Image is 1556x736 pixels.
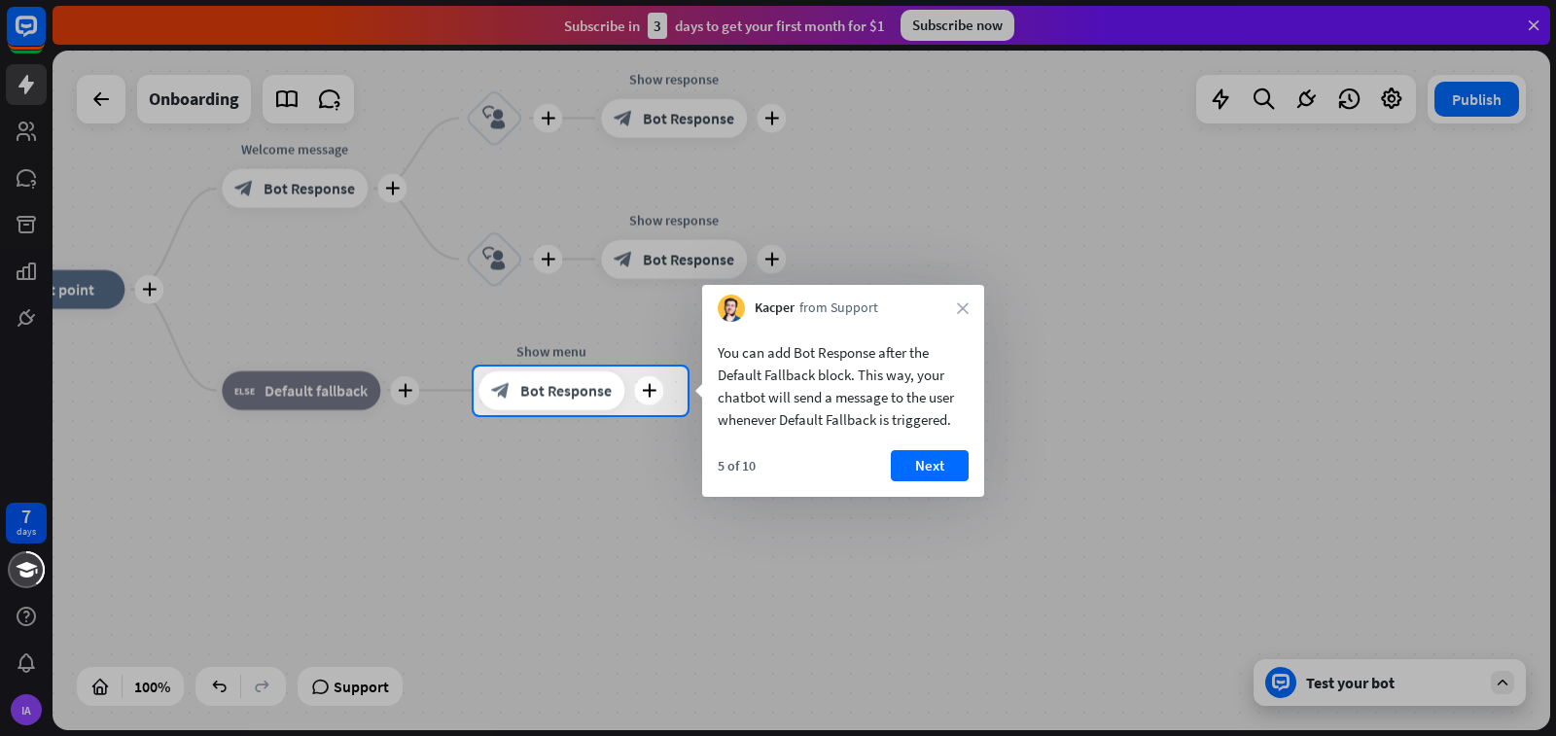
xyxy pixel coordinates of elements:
[718,457,756,474] div: 5 of 10
[16,8,74,66] button: Open LiveChat chat widget
[491,381,511,401] i: block_bot_response
[642,384,656,398] i: plus
[755,298,795,318] span: Kacper
[891,450,969,481] button: Next
[799,298,878,318] span: from Support
[957,302,969,314] i: close
[718,341,969,431] div: You can add Bot Response after the Default Fallback block. This way, your chatbot will send a mes...
[520,381,612,401] span: Bot Response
